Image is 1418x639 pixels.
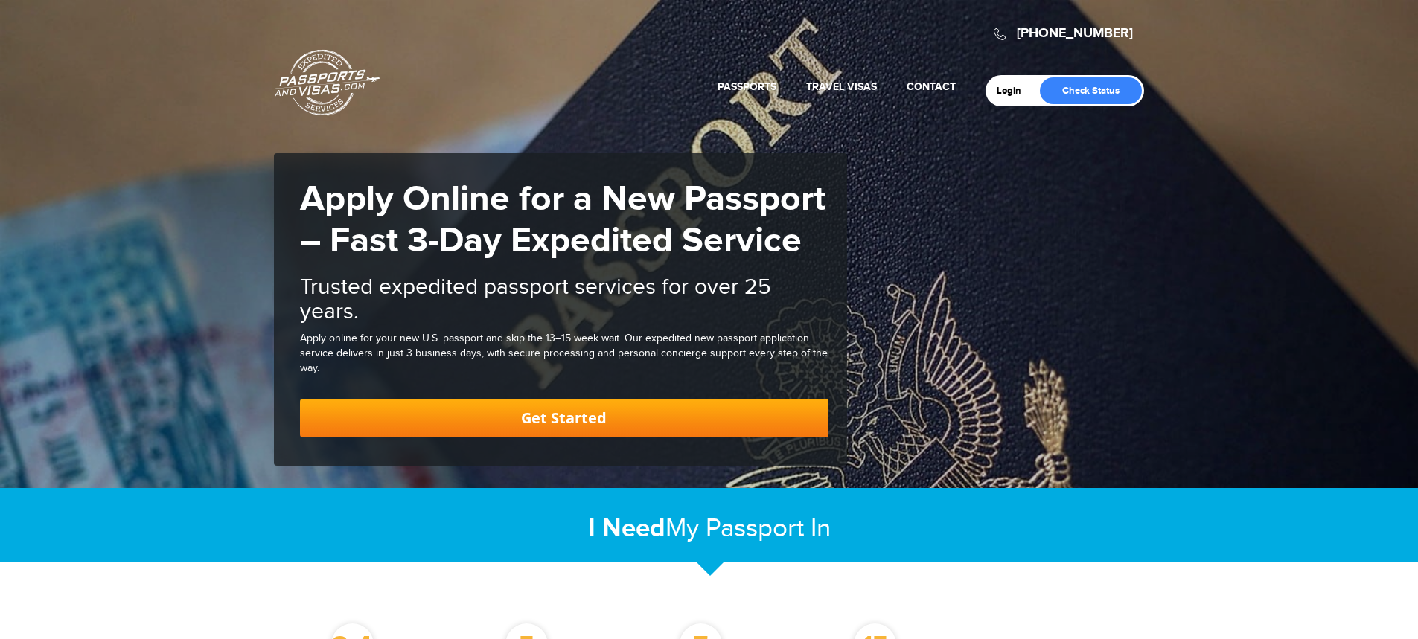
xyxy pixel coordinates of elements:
[300,332,828,376] div: Apply online for your new U.S. passport and skip the 13–15 week wait. Our expedited new passport ...
[1017,25,1133,42] a: [PHONE_NUMBER]
[274,513,1145,545] h2: My
[275,49,380,116] a: Passports & [DOMAIN_NAME]
[806,80,877,93] a: Travel Visas
[588,513,665,545] strong: I Need
[718,80,776,93] a: Passports
[706,513,831,544] span: Passport In
[997,85,1032,97] a: Login
[300,178,825,263] strong: Apply Online for a New Passport – Fast 3-Day Expedited Service
[907,80,956,93] a: Contact
[300,399,828,437] a: Get Started
[300,275,828,324] h2: Trusted expedited passport services for over 25 years.
[1040,77,1142,104] a: Check Status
